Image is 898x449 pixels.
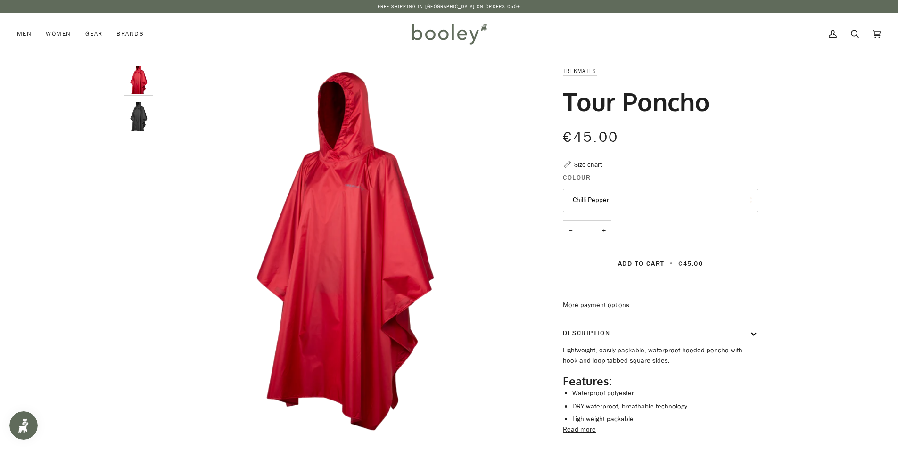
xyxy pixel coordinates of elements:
[563,425,596,435] button: Read more
[78,13,110,55] a: Gear
[17,13,39,55] a: Men
[618,259,665,268] span: Add to Cart
[116,29,144,39] span: Brands
[572,401,758,412] li: DRY waterproof, breathable technology
[563,67,596,75] a: Trekmates
[563,300,758,310] a: More payment options
[563,374,758,388] h2: Features:
[563,251,758,276] button: Add to Cart • €45.00
[678,259,703,268] span: €45.00
[574,160,602,170] div: Size chart
[157,66,530,439] img: Trekmates Tour Poncho Chilli Pepper - Booley Galway
[17,29,32,39] span: Men
[563,86,710,117] h1: Tour Poncho
[572,388,758,399] li: Waterproof polyester
[408,20,490,48] img: Booley
[85,29,103,39] span: Gear
[563,320,758,345] button: Description
[124,102,153,131] img: Tour Poncho
[563,220,611,242] input: Quantity
[563,345,758,366] p: Lightweight, easily packable, waterproof hooded poncho with hook and loop tabbed square sides.
[378,3,521,10] p: Free Shipping in [GEOGRAPHIC_DATA] on Orders €50+
[563,128,618,147] span: €45.00
[124,66,153,94] img: Trekmates Tour Poncho Chilli Pepper - Booley Galway
[596,220,611,242] button: +
[572,414,758,425] li: Lightweight packable
[667,259,676,268] span: •
[9,411,38,440] iframe: Button to open loyalty program pop-up
[46,29,71,39] span: Women
[563,189,758,212] button: Chilli Pepper
[563,172,591,182] span: Colour
[39,13,78,55] a: Women
[563,220,578,242] button: −
[109,13,151,55] a: Brands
